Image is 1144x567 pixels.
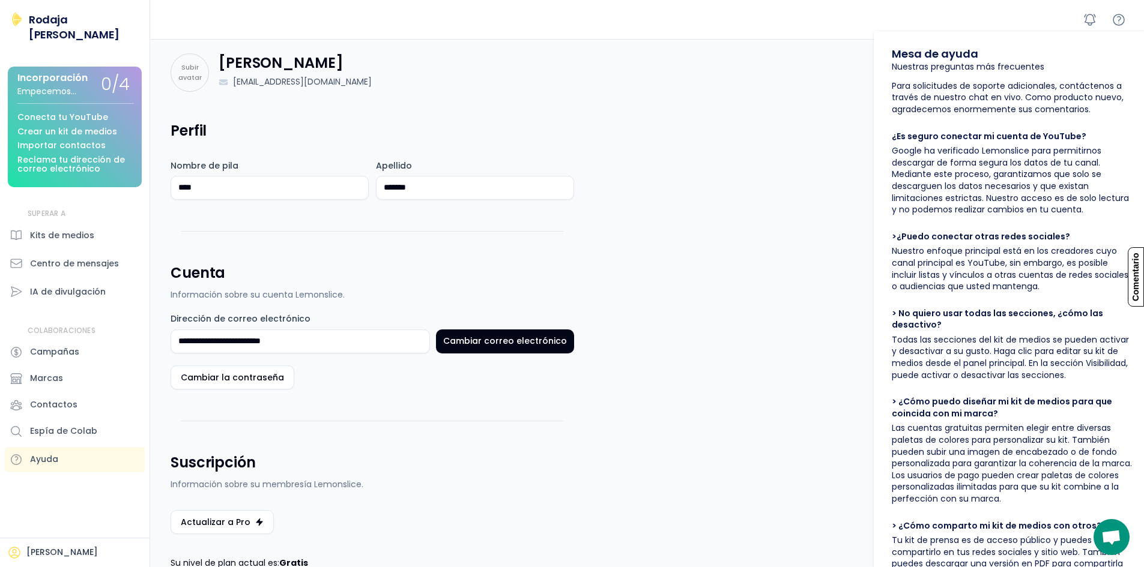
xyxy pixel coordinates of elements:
[26,546,98,558] font: [PERSON_NAME]
[171,263,225,283] font: Cuenta
[892,520,1101,532] font: > ¿Cómo comparto mi kit de medios con otros?
[892,145,1131,215] font: Google ha verificado Lemonslice para permitirnos descargar de forma segura los datos de tu canal....
[171,365,294,389] button: Cambiar la contraseña
[17,111,108,123] font: Conecta tu YouTube
[171,121,207,140] font: Perfil
[171,510,274,534] button: Actualizar a Pro
[28,208,65,218] font: SUPERAR A
[17,71,88,85] font: Incorporación
[17,139,106,151] font: Importar contactos
[30,286,106,298] font: IA de divulgación
[892,230,1070,242] font: >¿Puedo conectar otras redes sociales?
[443,335,567,347] font: Cambiar correo electrónico
[181,371,284,383] font: Cambiar la contraseña
[892,334,1131,381] font: Todas las secciones del kit de medios se pueden activar y desactivar a su gusto. Haga clic para e...
[29,12,120,42] font: Rodaja [PERSON_NAME]
[892,130,1086,142] font: ¿Es seguro conectar mi cuenta de YouTube?
[171,289,345,301] font: Información sobre su cuenta Lemonslice.
[181,516,250,528] font: Actualizar a Pro
[30,453,58,465] font: Ayuda
[30,257,119,269] font: Centro de mensajes
[28,325,95,335] font: COLABORACIONES
[892,395,1114,419] font: > ¿Cómo puedo diseñar mi kit de medios para que coincida con mi marca?
[892,46,978,61] font: Mesa de ayuda
[892,245,1131,292] font: Nuestro enfoque principal está en los creadores cuyo canal principal es YouTube, sin embargo, es ...
[1131,253,1141,302] font: Comentario
[436,329,574,353] button: Cambiar correo electrónico
[30,398,77,410] font: Contactos
[892,307,1105,331] font: > No quiero usar todas las secciones, ¿cómo las desactivo?
[30,346,79,358] font: Campañas
[171,478,363,490] font: Información sobre su membresía Lemonslice.
[1094,519,1130,555] div: Chat abierto
[10,12,24,26] img: Rodaja de limón
[17,154,127,175] font: Reclama tu dirección de correo electrónico
[171,160,238,172] font: Nombre de pila
[30,425,97,437] font: Espía de Colab
[30,229,94,241] font: Kits de medios
[171,313,310,325] font: Dirección de correo electrónico
[17,85,76,97] font: Empecemos...
[892,61,1044,73] font: Nuestras preguntas más frecuentes
[171,452,256,472] font: Suscripción
[17,125,117,137] font: Crear un kit de medios
[892,80,1126,115] font: Para solicitudes de soporte adicionales, contáctenos a través de nuestro chat en vivo. Como produ...
[30,372,63,384] font: Marcas
[376,160,412,172] font: Apellido
[219,53,343,73] font: [PERSON_NAME]
[101,73,130,96] font: 0/4
[892,422,1134,505] font: Las cuentas gratuitas permiten elegir entre diversas paletas de colores para personalizar su kit....
[233,76,372,88] font: [EMAIL_ADDRESS][DOMAIN_NAME]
